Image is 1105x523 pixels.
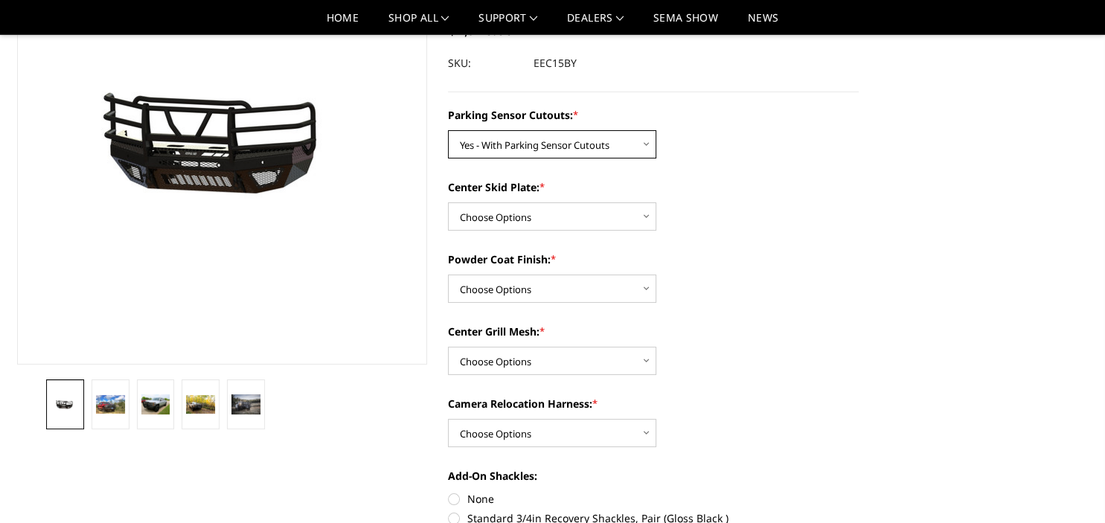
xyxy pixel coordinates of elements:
[478,13,537,34] a: Support
[1031,452,1105,523] iframe: Chat Widget
[448,396,859,411] label: Camera Relocation Harness:
[534,50,577,77] dd: EEC15BY
[448,324,859,339] label: Center Grill Mesh:
[231,394,260,414] img: 2015-2019 Chevrolet 2500-3500 - T2 Series - Extreme Front Bumper (receiver or winch)
[448,468,859,484] label: Add-On Shackles:
[653,13,718,34] a: SEMA Show
[96,395,125,414] img: 2015-2019 Chevrolet 2500-3500 - T2 Series - Extreme Front Bumper (receiver or winch)
[327,13,359,34] a: Home
[141,394,170,415] img: 2015-2019 Chevrolet 2500-3500 - T2 Series - Extreme Front Bumper (receiver or winch)
[448,107,859,123] label: Parking Sensor Cutouts:
[448,50,522,77] dt: SKU:
[51,397,80,411] img: 2015-2019 Chevrolet 2500-3500 - T2 Series - Extreme Front Bumper (receiver or winch)
[448,251,859,267] label: Powder Coat Finish:
[448,179,859,195] label: Center Skid Plate:
[388,13,449,34] a: shop all
[186,395,215,414] img: 2015-2019 Chevrolet 2500-3500 - T2 Series - Extreme Front Bumper (receiver or winch)
[748,13,778,34] a: News
[567,13,624,34] a: Dealers
[448,491,859,507] label: None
